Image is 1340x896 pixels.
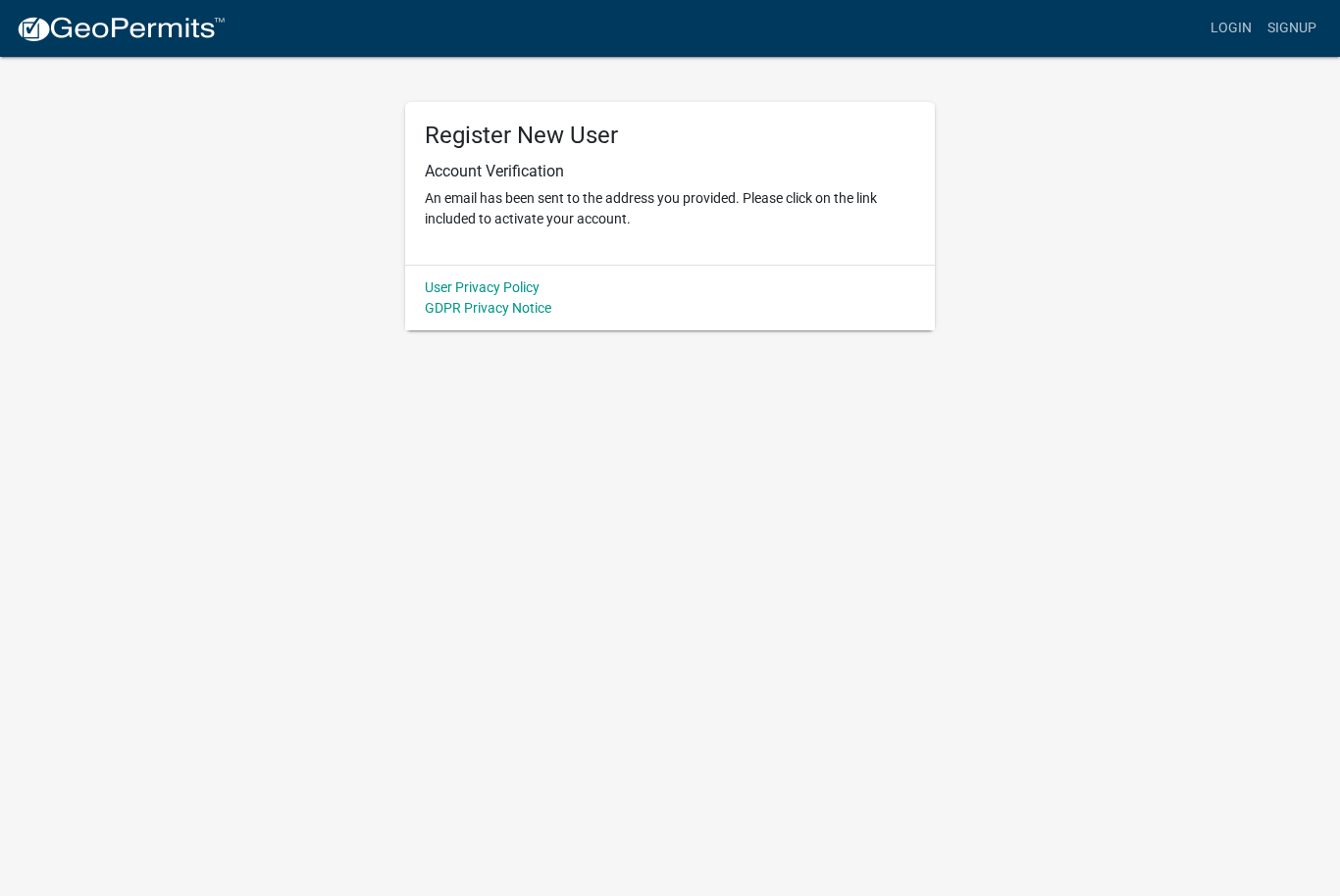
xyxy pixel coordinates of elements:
a: User Privacy Policy [425,279,540,295]
a: GDPR Privacy Notice [425,300,551,316]
p: An email has been sent to the address you provided. Please click on the link included to activate... [425,188,915,229]
h6: Account Verification [425,162,915,180]
a: Login [1203,10,1260,47]
a: Signup [1260,10,1324,47]
h5: Register New User [425,122,915,150]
